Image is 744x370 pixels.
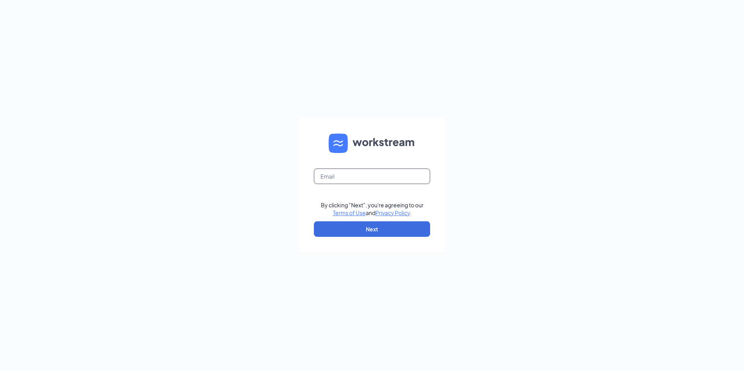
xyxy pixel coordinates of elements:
[321,201,424,217] div: By clicking "Next", you're agreeing to our and .
[329,134,415,153] img: WS logo and Workstream text
[314,221,430,237] button: Next
[333,209,366,216] a: Terms of Use
[375,209,410,216] a: Privacy Policy
[314,168,430,184] input: Email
